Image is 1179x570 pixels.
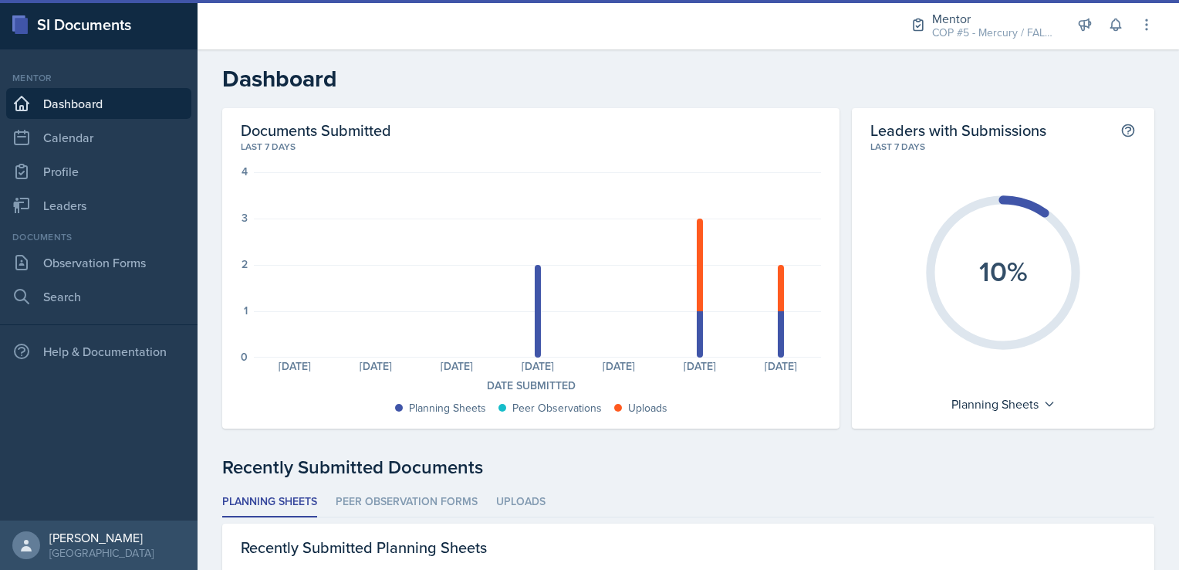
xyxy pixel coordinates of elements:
[6,336,191,367] div: Help & Documentation
[578,361,659,372] div: [DATE]
[932,25,1056,41] div: COP #5 - Mercury / FALL 2025
[49,545,154,561] div: [GEOGRAPHIC_DATA]
[222,65,1154,93] h2: Dashboard
[944,392,1063,416] div: Planning Sheets
[6,156,191,187] a: Profile
[222,487,317,517] li: Planning Sheets
[659,361,740,372] div: [DATE]
[335,361,416,372] div: [DATE]
[416,361,497,372] div: [DATE]
[6,88,191,119] a: Dashboard
[6,281,191,312] a: Search
[740,361,821,372] div: [DATE]
[242,212,248,223] div: 3
[241,120,821,140] h2: Documents Submitted
[241,351,248,362] div: 0
[6,122,191,153] a: Calendar
[242,166,248,177] div: 4
[6,230,191,244] div: Documents
[222,453,1154,481] div: Recently Submitted Documents
[6,247,191,278] a: Observation Forms
[628,400,667,416] div: Uploads
[241,140,821,154] div: Last 7 days
[6,190,191,221] a: Leaders
[242,259,248,270] div: 2
[49,530,154,545] div: [PERSON_NAME]
[244,305,248,316] div: 1
[870,120,1046,140] h2: Leaders with Submissions
[336,487,478,517] li: Peer Observation Forms
[497,361,578,372] div: [DATE]
[6,71,191,85] div: Mentor
[512,400,602,416] div: Peer Observations
[241,378,821,394] div: Date Submitted
[409,400,486,416] div: Planning Sheets
[496,487,546,517] li: Uploads
[870,140,1136,154] div: Last 7 days
[979,251,1028,291] text: 10%
[932,9,1056,28] div: Mentor
[254,361,335,372] div: [DATE]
